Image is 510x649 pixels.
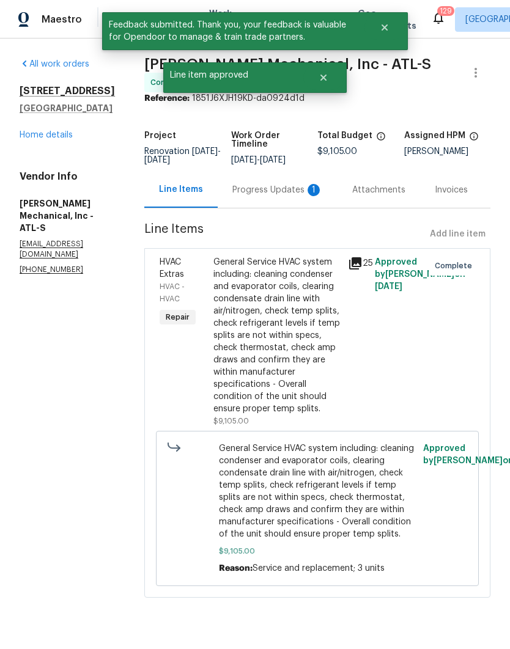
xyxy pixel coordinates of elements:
div: General Service HVAC system including: cleaning condenser and evaporator coils, clearing condensa... [213,256,341,415]
div: 1 [308,184,320,196]
h5: Assigned HPM [404,131,465,140]
span: Approved by [PERSON_NAME] on [375,258,465,291]
span: - [144,147,221,164]
span: $9,105.00 [213,417,249,425]
div: 25 [348,256,368,271]
b: Reference: [144,94,190,103]
div: Invoices [435,184,468,196]
span: General Service HVAC system including: cleaning condenser and evaporator coils, clearing condensa... [219,442,416,540]
div: 1851J6XJH19KD-da0924d1d [144,92,490,105]
span: [DATE] [375,282,402,291]
span: HVAC Extras [160,258,184,279]
span: HVAC - HVAC [160,283,185,302]
div: 129 [440,5,452,17]
div: Line Items [159,183,203,196]
span: [DATE] [192,147,218,156]
h4: Vendor Info [20,170,115,183]
span: - [231,156,286,164]
span: $9,105.00 [219,545,416,557]
span: The total cost of line items that have been proposed by Opendoor. This sum includes line items th... [376,131,386,147]
span: [DATE] [144,156,170,164]
h5: Project [144,131,176,140]
span: $9,105.00 [317,147,357,156]
span: [PERSON_NAME] Mechanical, Inc - ATL-S [144,57,431,71]
span: The hpm assigned to this work order. [469,131,479,147]
span: Geo Assignments [358,7,416,32]
h5: Work Order Timeline [231,131,318,148]
span: Repair [161,311,194,323]
div: Progress Updates [232,184,323,196]
span: [DATE] [231,156,257,164]
div: [PERSON_NAME] [404,147,491,156]
span: Complete [435,260,477,272]
span: Reason: [219,564,253,573]
span: Work Orders [209,7,240,32]
a: Home details [20,131,73,139]
div: Attachments [352,184,405,196]
span: Feedback submitted. Thank you, your feedback is valuable for Opendoor to manage & train trade par... [102,12,364,50]
button: Close [364,15,405,40]
h5: [PERSON_NAME] Mechanical, Inc - ATL-S [20,197,115,234]
h5: Total Budget [317,131,372,140]
span: Complete [150,76,193,89]
span: Renovation [144,147,221,164]
span: [DATE] [260,156,286,164]
span: Line item approved [163,62,303,88]
span: Maestro [42,13,82,26]
button: Close [303,65,344,90]
span: Service and replacement; 3 units [253,564,385,573]
span: Line Items [144,223,425,246]
a: All work orders [20,60,89,68]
